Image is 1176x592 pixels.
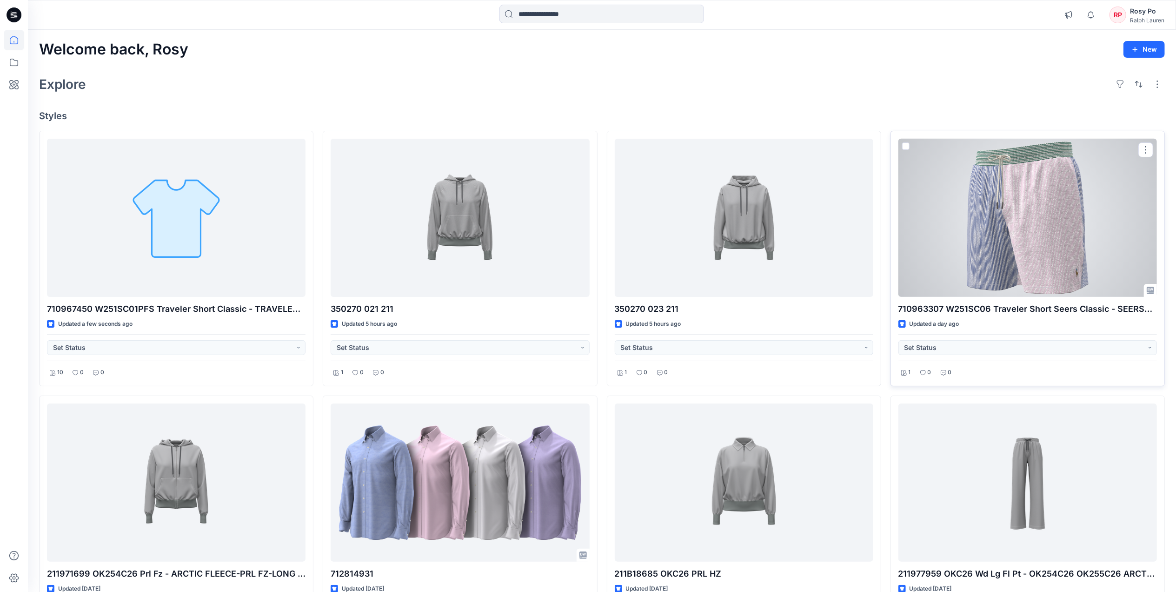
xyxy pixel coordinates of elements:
p: 0 [928,368,931,377]
p: 350270 021 211 [331,303,589,316]
h2: Welcome back, Rosy [39,41,188,58]
p: Updated a few seconds ago [58,319,133,329]
p: 712814931 [331,567,589,580]
p: 211977959 OKC26 Wd Lg Fl Pt - OK254C26 OK255C26 ARCTIC FLEECE-WD LG FL PT-ANKLE-ATHLETIC [898,567,1157,580]
a: 710963307 W251SC06 Traveler Short Seers Classic - SEERSUCKER TRAVELER [898,139,1157,297]
p: 0 [644,368,648,377]
h4: Styles [39,110,1165,121]
p: 211971699 OK254C26 Prl Fz - ARCTIC FLEECE-PRL FZ-LONG SLEEVE-SWEATSHIRT [47,567,306,580]
a: 712814931 [331,404,589,562]
div: Rosy Po [1130,6,1164,17]
a: 350270 021 211 [331,139,589,297]
div: RP [1110,7,1126,23]
p: 710967450 W251SC01PFS Traveler Short Classic - TRAVELER PRO [47,303,306,316]
p: 0 [100,368,104,377]
p: Updated 5 hours ago [626,319,681,329]
p: 211B18685 OKC26 PRL HZ [615,567,873,580]
p: 1 [909,368,911,377]
a: 710967450 W251SC01PFS Traveler Short Classic - TRAVELER PRO [47,139,306,297]
a: 211977959 OKC26 Wd Lg Fl Pt - OK254C26 OK255C26 ARCTIC FLEECE-WD LG FL PT-ANKLE-ATHLETIC [898,404,1157,562]
p: 0 [360,368,364,377]
p: 0 [664,368,668,377]
p: 350270 023 211 [615,303,873,316]
p: 1 [625,368,627,377]
p: Updated a day ago [910,319,959,329]
a: 350270 023 211 [615,139,873,297]
button: New [1123,41,1165,58]
h2: Explore [39,77,86,92]
p: 0 [80,368,84,377]
div: Ralph Lauren [1130,17,1164,24]
a: 211B18685 OKC26 PRL HZ [615,404,873,562]
a: 211971699 OK254C26 Prl Fz - ARCTIC FLEECE-PRL FZ-LONG SLEEVE-SWEATSHIRT [47,404,306,562]
p: Updated 5 hours ago [342,319,397,329]
p: 1 [341,368,343,377]
p: 710963307 W251SC06 Traveler Short Seers Classic - SEERSUCKER TRAVELER [898,303,1157,316]
p: 0 [380,368,384,377]
p: 10 [57,368,63,377]
p: 0 [948,368,952,377]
